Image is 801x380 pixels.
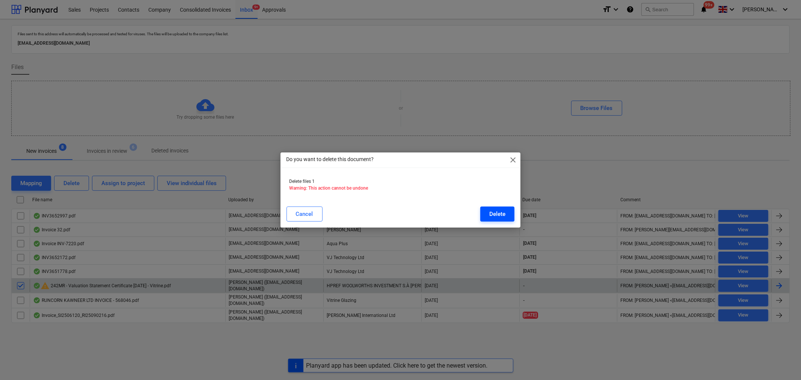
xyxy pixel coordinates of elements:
[290,178,512,185] p: Delete files 1
[480,207,514,222] button: Delete
[290,185,512,192] p: Warning: This action cannot be undone
[489,209,505,219] div: Delete
[287,155,374,163] p: Do you want to delete this document?
[296,209,313,219] div: Cancel
[763,344,801,380] iframe: Chat Widget
[287,207,323,222] button: Cancel
[508,155,517,164] span: close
